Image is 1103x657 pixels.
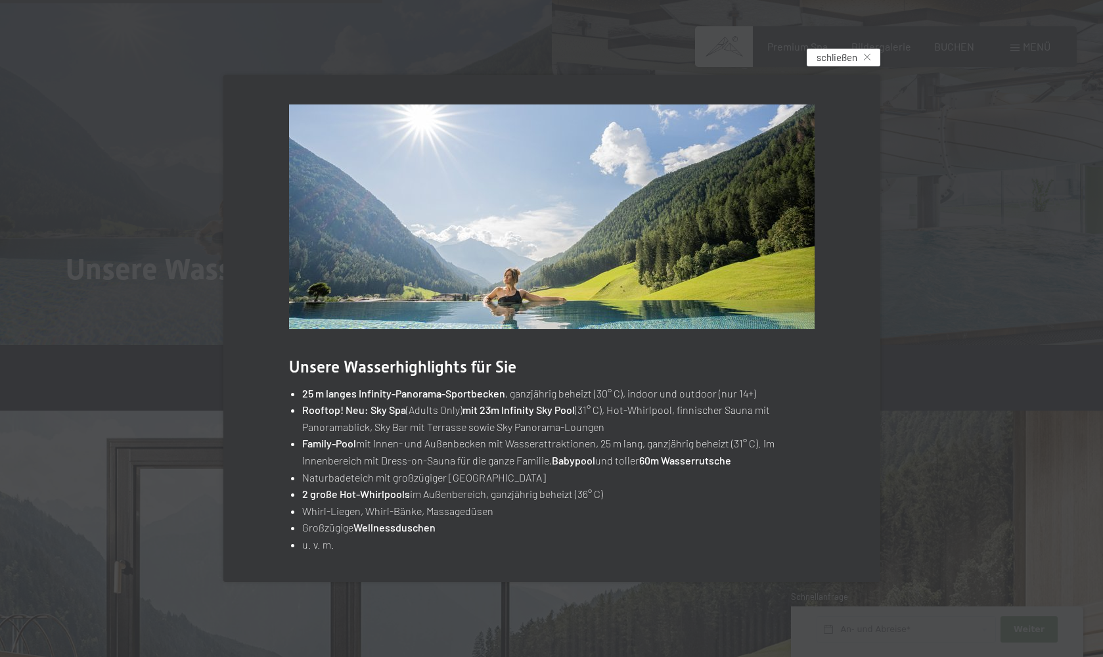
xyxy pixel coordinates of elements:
span: Unsere Wasserhighlights für Sie [289,357,516,376]
strong: 25 m langes Infinity-Panorama-Sportbecken [302,387,505,399]
strong: mit 23m Infinity Sky Pool [462,403,575,416]
li: , ganzjährig beheizt (30° C), indoor und outdoor (nur 14+) [302,385,814,402]
li: (Adults Only) (31° C), Hot-Whirlpool, finnischer Sauna mit Panoramablick, Sky Bar mit Terrasse so... [302,401,814,435]
strong: Rooftop! Neu: Sky Spa [302,403,406,416]
span: schließen [817,51,857,64]
img: Wasserträume mit Panoramablick auf die Landschaft [289,104,815,329]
